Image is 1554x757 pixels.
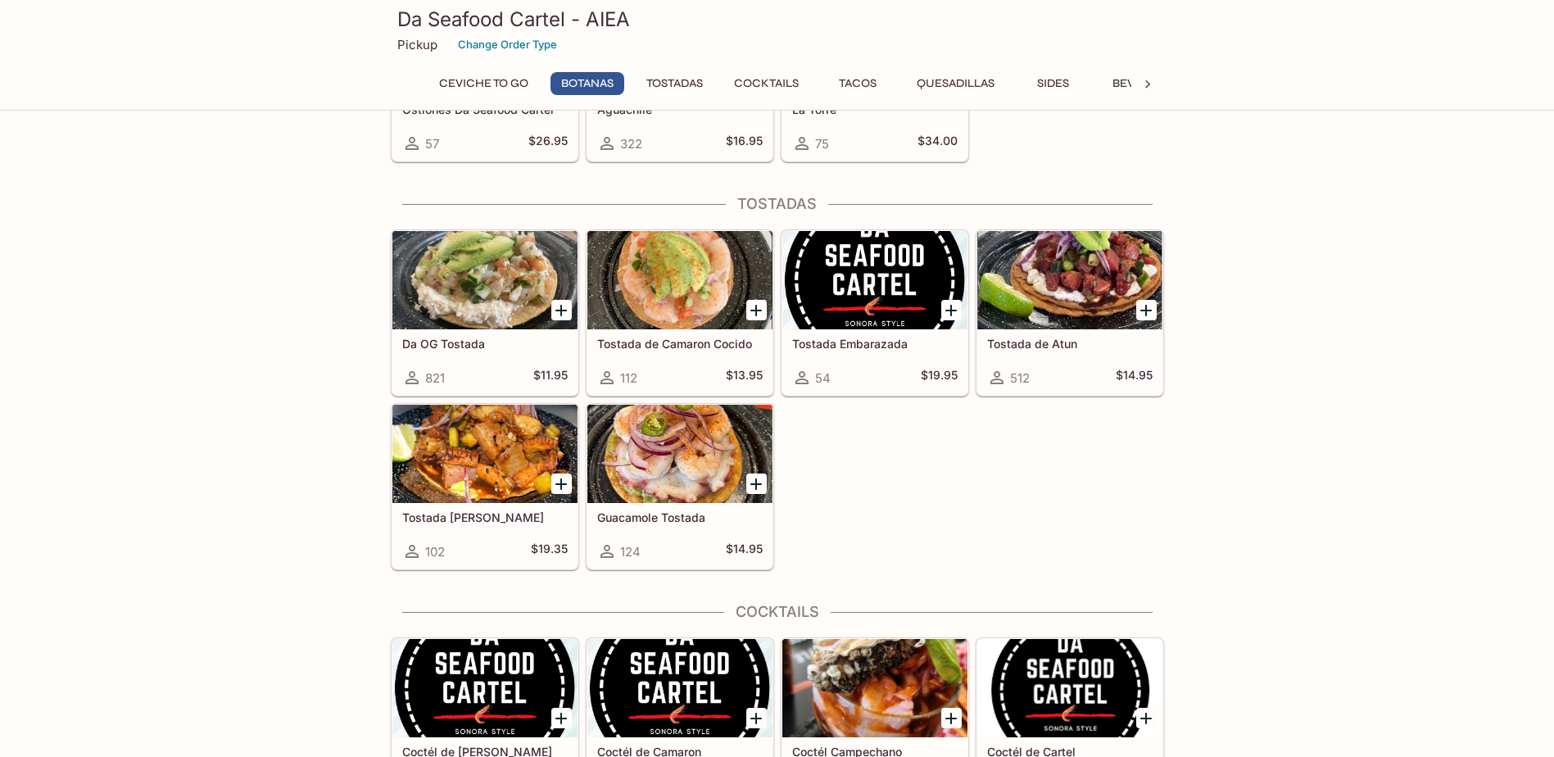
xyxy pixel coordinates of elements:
a: Da OG Tostada821$11.95 [392,230,578,396]
div: Coctél de Camaron [587,639,772,737]
span: 75 [815,136,829,152]
span: 54 [815,370,831,386]
div: Tostada la Basta [392,405,578,503]
div: Da OG Tostada [392,231,578,329]
h5: Guacamole Tostada [597,510,763,524]
button: Sides [1017,72,1090,95]
div: Tostada de Atun [977,231,1162,329]
h5: $14.95 [726,542,763,561]
button: Add Tostada la Basta [551,474,572,494]
div: Coctél Campechano [782,639,967,737]
span: 112 [620,370,637,386]
h3: Da Seafood Cartel - AIEA [397,7,1158,32]
a: Tostada de Atun512$14.95 [976,230,1163,396]
h4: Cocktails [391,603,1164,621]
span: 821 [425,370,445,386]
button: Add Guacamole Tostada [746,474,767,494]
a: Tostada Embarazada54$19.95 [782,230,968,396]
a: Guacamole Tostada124$14.95 [587,404,773,569]
h5: $19.95 [921,368,958,388]
div: Coctél de Cartel [977,639,1162,737]
button: Add Coctél de Camaron [746,708,767,728]
button: Botanas [550,72,624,95]
span: 322 [620,136,642,152]
button: Add Coctél de Cartel [1136,708,1157,728]
h5: $16.95 [726,134,763,153]
h5: Tostada Embarazada [792,337,958,351]
span: 124 [620,544,641,560]
button: Ceviche To Go [430,72,537,95]
h4: Tostadas [391,195,1164,213]
div: Tostada Embarazada [782,231,967,329]
button: Add Coctél Campechano [941,708,962,728]
span: 512 [1010,370,1030,386]
button: Tostadas [637,72,712,95]
span: 57 [425,136,439,152]
button: Add Tostada de Atun [1136,300,1157,320]
button: Quesadillas [908,72,1004,95]
button: Add Coctél de Ceviche [551,708,572,728]
div: Tostada de Camaron Cocido [587,231,772,329]
button: Add Tostada de Camaron Cocido [746,300,767,320]
p: Pickup [397,37,437,52]
div: Guacamole Tostada [587,405,772,503]
button: Add Tostada Embarazada [941,300,962,320]
a: Tostada de Camaron Cocido112$13.95 [587,230,773,396]
h5: $13.95 [726,368,763,388]
button: Beverages [1103,72,1189,95]
h5: $19.35 [531,542,568,561]
h5: $11.95 [533,368,568,388]
div: Coctél de Ceviche [392,639,578,737]
a: Tostada [PERSON_NAME]102$19.35 [392,404,578,569]
h5: $34.00 [917,134,958,153]
h5: $26.95 [528,134,568,153]
h5: Tostada de Camaron Cocido [597,337,763,351]
h5: Tostada [PERSON_NAME] [402,510,568,524]
button: Change Order Type [451,32,564,57]
span: 102 [425,544,445,560]
h5: Tostada de Atun [987,337,1153,351]
button: Add Da OG Tostada [551,300,572,320]
h5: $14.95 [1116,368,1153,388]
h5: Da OG Tostada [402,337,568,351]
button: Tacos [821,72,895,95]
button: Cocktails [725,72,808,95]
